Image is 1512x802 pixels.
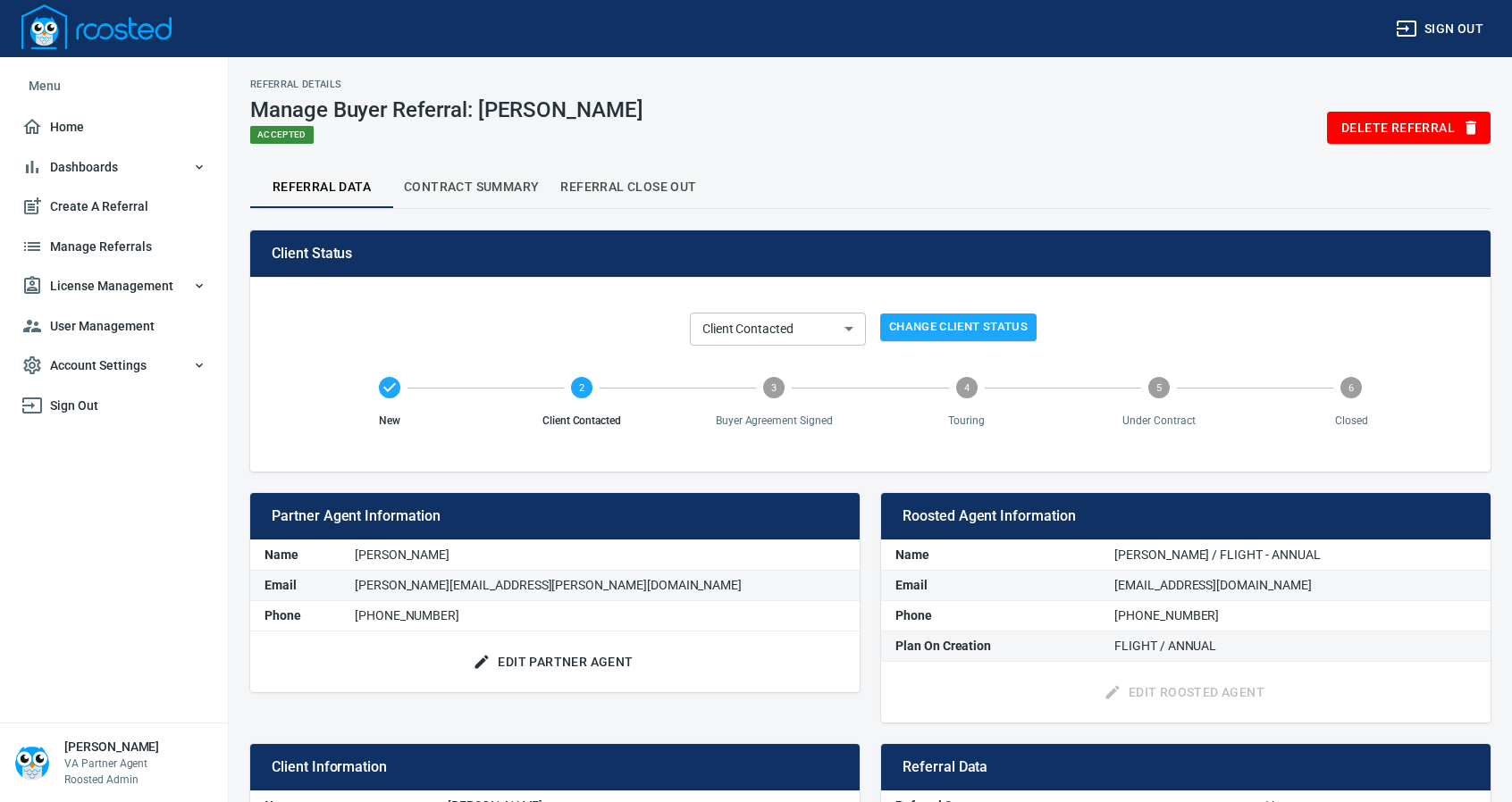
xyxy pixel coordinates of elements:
button: Change Client Status [880,313,1037,341]
span: Change Client Status [889,317,1028,338]
span: Dashboards [21,156,206,179]
span: Client Status [272,245,1469,263]
td: FLIGHT / ANNUAL [1100,631,1491,661]
span: Client Contacted [492,413,670,429]
b: Phone [895,608,932,622]
a: User Management [14,306,214,347]
span: Partner Agent Information [272,507,838,525]
span: User Management [21,315,206,338]
span: Account Settings [21,355,206,377]
text: 2 [579,382,584,394]
a: Create A Referral [14,187,214,227]
td: [PERSON_NAME][EMAIL_ADDRESS][PERSON_NAME][DOMAIN_NAME] [340,570,860,600]
td: [PERSON_NAME] [340,540,860,571]
td: [PHONE_NUMBER] [1100,600,1491,631]
span: Touring [878,413,1055,429]
text: 4 [964,382,970,394]
span: Sign out [1396,18,1483,40]
b: Email [895,578,928,592]
span: Accepted [250,126,314,144]
button: License Management [14,266,214,306]
span: Referral Data [903,758,1469,776]
span: Closed [1263,413,1441,429]
a: Sign Out [14,386,214,426]
span: New [300,413,478,429]
h2: Referral Details [250,79,643,90]
img: Person [14,745,50,781]
a: Home [14,107,214,147]
td: [PHONE_NUMBER] [340,600,860,631]
b: Name [265,547,298,562]
button: Edit Partner Agent [469,646,640,679]
span: License Management [21,275,206,297]
h6: [PERSON_NAME] [64,738,159,756]
td: [PERSON_NAME] / FLIGHT - ANNUAL [1100,540,1491,571]
span: Client Information [272,758,838,776]
p: Roosted Admin [64,772,159,788]
b: Phone [265,608,301,622]
text: 6 [1348,382,1354,394]
td: [EMAIL_ADDRESS][DOMAIN_NAME] [1100,570,1491,600]
a: Manage Referrals [14,227,214,267]
span: Referral Close Out [560,176,696,198]
text: 3 [771,382,777,394]
h1: Manage Buyer Referral: [PERSON_NAME] [250,97,643,122]
span: Referral Data [261,176,382,198]
b: Email [265,578,297,592]
span: Edit Partner Agent [476,651,633,673]
button: Account Settings [14,346,214,386]
span: Roosted Agent Information [903,507,1469,525]
button: Sign out [1389,13,1491,46]
li: Menu [14,64,214,107]
span: Sign Out [21,395,206,417]
span: Under Contract [1070,413,1247,429]
text: 5 [1156,382,1162,394]
span: Contract Summary [404,176,539,198]
iframe: Chat [1436,722,1499,789]
button: Delete Referral [1327,112,1491,145]
img: Logo [21,4,172,49]
span: Home [21,116,206,138]
b: Plan On Creation [895,639,991,653]
b: Name [895,547,929,562]
span: Buyer Agreement Signed [685,413,863,429]
span: Manage Referrals [21,236,206,258]
button: Dashboards [14,147,214,188]
span: Create A Referral [21,196,206,218]
p: VA Partner Agent [64,756,159,772]
span: Delete Referral [1341,117,1476,139]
